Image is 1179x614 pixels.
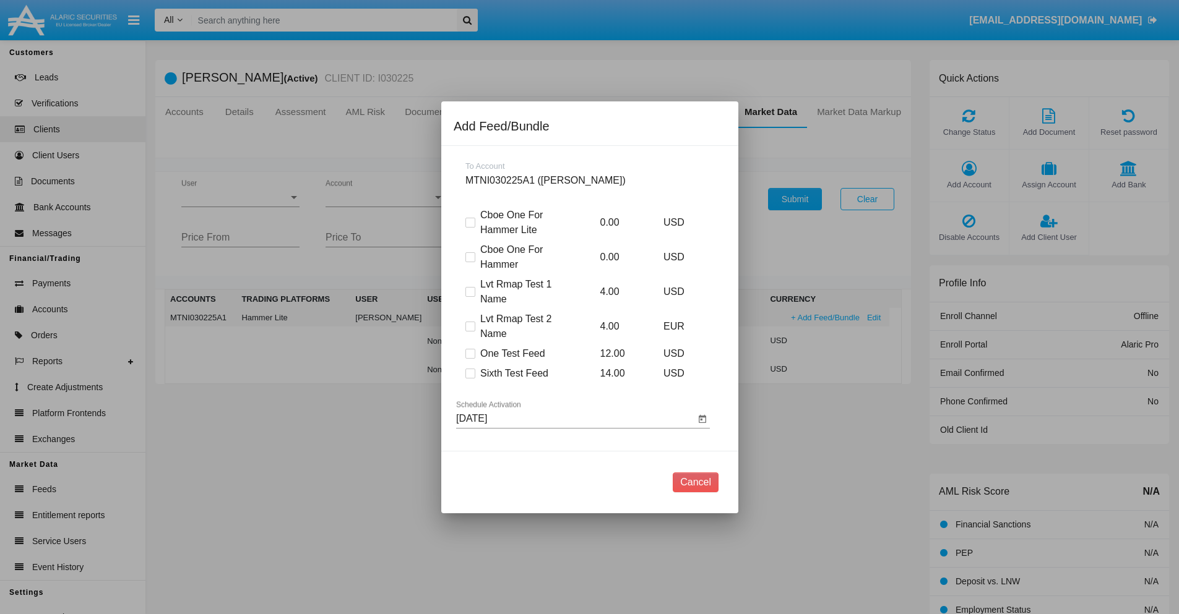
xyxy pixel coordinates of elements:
span: Lvt Rmap Test 2 Name [480,312,574,341]
p: 0.00 [590,215,646,230]
span: Cboe One For Hammer [480,242,574,272]
p: USD [654,366,710,381]
p: 4.00 [590,284,646,299]
span: To Account [465,161,505,171]
p: EUR [654,319,710,334]
p: 14.00 [590,366,646,381]
p: USD [654,215,710,230]
span: MTNI030225A1 ([PERSON_NAME]) [465,175,626,185]
p: 4.00 [590,319,646,334]
p: 0.00 [590,250,646,265]
p: USD [654,250,710,265]
button: Cancel [673,472,719,492]
span: Sixth Test Feed [480,366,548,381]
span: Cboe One For Hammer Lite [480,208,574,237]
span: Lvt Rmap Test 1 Name [480,277,574,307]
button: Open calendar [695,411,710,426]
p: 12.00 [590,346,646,361]
p: USD [654,346,710,361]
span: One Test Feed [480,346,545,361]
div: Add Feed/Bundle [454,116,726,136]
p: USD [654,284,710,299]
